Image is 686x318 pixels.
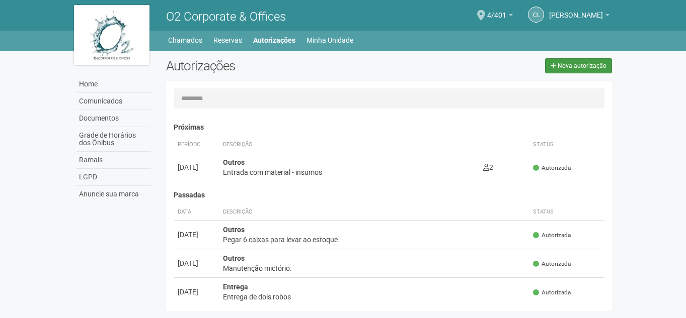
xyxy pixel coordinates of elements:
a: Reservas [213,33,242,47]
a: [PERSON_NAME] [549,13,609,21]
div: Entrada com material - insumos [223,167,475,177]
img: logo.jpg [74,5,149,65]
div: Manutenção mictório. [223,263,525,273]
a: Autorizações [253,33,295,47]
h4: Passadas [174,191,605,199]
div: [DATE] [178,287,215,297]
strong: Outros [223,158,245,166]
a: Chamados [168,33,202,47]
span: Claudia Luíza Soares de Castro [549,2,603,19]
a: 4/401 [487,13,513,21]
div: [DATE] [178,258,215,268]
a: Documentos [77,110,151,127]
div: [DATE] [178,162,215,172]
strong: Outros [223,254,245,262]
span: 4/401 [487,2,506,19]
th: Status [529,204,604,221]
div: [DATE] [178,230,215,240]
span: Autorizada [533,260,571,268]
span: O2 Corporate & Offices [166,10,286,24]
h2: Autorizações [166,58,382,73]
span: Nova autorização [558,62,606,69]
span: Autorizada [533,288,571,297]
th: Descrição [219,137,479,153]
strong: Outros [223,226,245,234]
th: Data [174,204,219,221]
a: Grade de Horários dos Ônibus [77,127,151,152]
th: Período [174,137,219,153]
a: Nova autorização [545,58,612,73]
a: CL [528,7,544,23]
div: Pegar 6 caixas para levar ao estoque [223,235,525,245]
th: Status [529,137,604,153]
th: Descrição [219,204,529,221]
a: Minha Unidade [307,33,353,47]
a: Home [77,76,151,93]
strong: Entrega [223,283,248,291]
span: 2 [483,163,493,171]
span: Autorizada [533,164,571,172]
a: Ramais [77,152,151,169]
span: Autorizada [533,231,571,240]
a: LGPD [77,169,151,186]
div: Entrega de dois robos [223,292,525,302]
h4: Próximas [174,124,605,131]
a: Comunicados [77,93,151,110]
a: Anuncie sua marca [77,186,151,202]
